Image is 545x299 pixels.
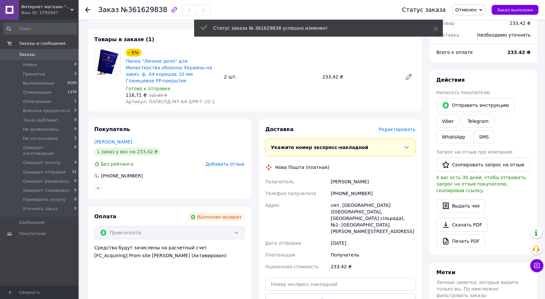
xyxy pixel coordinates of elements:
div: 233,42 ₴ [510,20,531,26]
div: [DATE] [329,237,417,249]
span: Готово к отправке [126,86,171,91]
span: 2 [74,71,77,77]
div: 2 шт. [221,72,319,81]
input: Поиск [3,23,77,35]
button: Скопировать запрос на отзыв [436,158,530,172]
span: Оплаченные [23,99,51,105]
img: Папка "Личное дело" для Министерства обороны Украины на завяз. ф. А4 корешок 10 мм Глянецевое PP-... [95,49,120,75]
span: Без рейтинга [101,161,133,167]
span: У вас есть 30 дней, чтобы отправить запрос на отзыв покупателю, скопировав ссылку. [436,175,526,193]
span: Не дозвонились [23,126,59,132]
div: [PHONE_NUMBER] [329,188,417,199]
a: [PERSON_NAME] [94,139,132,144]
span: 2 [74,136,77,141]
span: Ожидает Самовывоз [23,188,69,193]
input: Номер экспресс-накладной [265,278,416,291]
div: Вернуться назад [85,7,90,13]
div: Ваш ID: 2792947 [21,10,79,16]
a: Telegram [462,115,494,128]
span: №361629838 [121,6,167,14]
span: 0 [74,206,77,212]
div: [FC_Acquiring] Prom site [PERSON_NAME] (Активирован) [94,252,245,259]
span: Не согласовано [23,136,58,141]
span: Выполненные [23,80,54,86]
span: 0 [74,62,77,68]
span: Всего к оплате [436,50,473,55]
div: [PHONE_NUMBER] [100,173,143,179]
span: Товары в заказе (1) [94,36,154,42]
span: Интернет магазин "UTEC - PACK" [21,4,70,10]
div: Средства будут зачислены на расчетный счет [94,244,245,259]
a: Редактировать [402,70,415,83]
b: 233.42 ₴ [507,50,531,55]
span: Заказы [19,52,35,58]
span: Плательщик [265,252,296,257]
span: Метки [436,269,455,275]
span: 0 [74,145,77,157]
button: Чат с покупателем [530,259,543,272]
span: 8100 [67,80,77,86]
span: Уточнить заказ [23,206,57,212]
span: Заказ [98,6,119,14]
span: 122,85 ₴ [149,93,167,98]
span: Заказы и сообщения [19,41,65,46]
span: 4 [74,160,77,166]
div: 1 заказ у вас на 233,42 ₴ [94,148,160,156]
div: Статус заказа [402,7,446,13]
span: Получатель [265,179,294,184]
button: Выдать чек [436,199,485,213]
span: Доставка [436,32,459,38]
span: Оценочная стоимость [265,264,319,269]
span: Телефон получателя [265,191,316,196]
span: Заказ выполнен [497,8,533,12]
div: Получатель [329,249,417,261]
div: Выполнен возврат [188,213,245,221]
span: Покупатель [94,126,130,132]
span: Принятые [23,71,45,77]
div: 233.42 ₴ [329,261,417,273]
span: Адрес [265,203,280,208]
button: Заказ выполнен [492,5,538,15]
span: Дата отправки [265,241,301,246]
div: - 5% [126,49,141,57]
span: Покупатели [19,231,46,237]
span: Ожидает реквизиты [23,178,69,184]
span: Укажите номер экспресс-накладной [271,145,369,150]
span: Ожидает изготовления [23,145,74,157]
div: смт. [GEOGRAPHIC_DATA] ([GEOGRAPHIC_DATA], [GEOGRAPHIC_DATA] сільрада), №1: [GEOGRAPHIC_DATA]. [P... [329,199,417,237]
a: WhatsApp [436,130,471,143]
span: Заказ-дубликат [23,117,59,123]
span: 0 [74,197,77,203]
span: 1 [74,99,77,105]
span: 1 товар [436,21,455,26]
span: Отмененные [23,90,51,95]
button: SMS [473,130,494,143]
span: Ожидает отправки [23,169,66,175]
span: Отменен [455,7,477,12]
span: Редактировать [379,127,415,132]
a: Скачать PDF [436,218,488,232]
span: 0 [74,126,77,132]
span: Добавить отзыв [206,161,244,167]
a: Печать PDF [436,234,485,248]
span: 0 [74,188,77,193]
span: 11 [72,169,77,175]
span: Запрос на отзыв про компанию [436,149,513,155]
span: 0 [74,178,77,184]
div: Нова Пошта (платная) [274,164,331,171]
div: [PERSON_NAME] [329,176,417,188]
span: Написать покупателю [436,90,490,95]
span: Действия [436,77,465,83]
div: Необходимо уточнить [473,28,535,42]
div: Статус заказа № 361629838 успешно изменен! [213,25,417,31]
span: 0 [74,117,77,123]
span: Ожидает оплату [23,160,61,166]
span: Перевірити оплату [23,197,65,203]
span: Оплата [94,213,116,220]
div: 233,42 ₴ [320,72,400,81]
button: Отправить инструкцию [436,98,515,112]
span: 1378 [67,90,77,95]
span: 0 [74,108,77,114]
span: Внесена предоплата [23,108,70,114]
span: Сообщения [19,220,45,225]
